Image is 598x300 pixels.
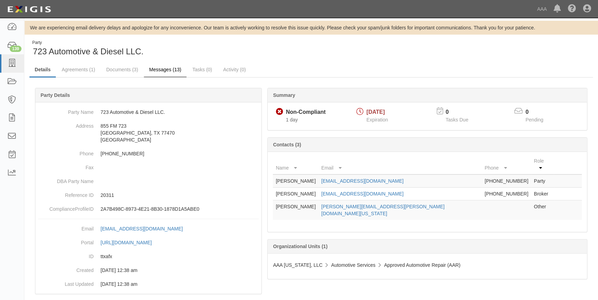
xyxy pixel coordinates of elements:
[41,92,70,98] b: Party Details
[38,147,259,161] dd: [PHONE_NUMBER]
[10,46,21,52] div: 139
[531,188,554,200] td: Broker
[273,92,295,98] b: Summary
[273,244,327,249] b: Organizational Units (1)
[101,206,259,212] p: 2A7B498C-8973-4E21-8B30-1878D1A5ABE0
[38,188,94,199] dt: Reference ID
[38,174,94,185] dt: DBA Party Name
[331,262,375,268] span: Automotive Services
[273,155,318,174] th: Name
[144,63,187,78] a: Messages (13)
[218,63,251,76] a: Activity (0)
[276,108,283,116] i: Non-Compliant
[187,63,217,76] a: Tasks (0)
[38,147,94,157] dt: Phone
[568,5,576,13] i: Help Center - Complianz
[38,105,259,119] dd: 723 Automotive & Diesel LLC.
[101,63,143,76] a: Documents (3)
[38,236,94,246] dt: Portal
[366,109,385,115] span: [DATE]
[482,155,531,174] th: Phone
[101,240,159,245] a: [URL][DOMAIN_NAME]
[38,249,259,263] dd: ttxafx
[57,63,100,76] a: Agreements (1)
[273,188,318,200] td: [PERSON_NAME]
[101,226,190,231] a: [EMAIL_ADDRESS][DOMAIN_NAME]
[482,188,531,200] td: [PHONE_NUMBER]
[286,108,326,116] div: Non-Compliant
[526,108,552,116] p: 0
[38,161,94,171] dt: Fax
[286,117,297,122] span: Since 09/01/2025
[38,249,94,260] dt: ID
[38,105,94,116] dt: Party Name
[38,119,259,147] dd: 855 FM 723 [GEOGRAPHIC_DATA], TX 77470 [GEOGRAPHIC_DATA]
[531,174,554,188] td: Party
[38,222,94,232] dt: Email
[273,174,318,188] td: [PERSON_NAME]
[29,63,56,78] a: Details
[273,200,318,220] td: [PERSON_NAME]
[38,202,94,212] dt: ComplianceProfileID
[531,200,554,220] td: Other
[273,262,322,268] span: AAA [US_STATE], LLC
[445,117,468,122] span: Tasks Due
[29,40,306,57] div: 723 Automotive & Diesel LLC.
[384,262,460,268] span: Approved Automotive Repair (AAR)
[38,277,259,291] dd: 03/10/2023 12:38 am
[366,117,388,122] span: Expiration
[526,117,543,122] span: Pending
[321,178,404,184] a: [EMAIL_ADDRESS][DOMAIN_NAME]
[534,2,550,16] a: AAA
[38,119,94,129] dt: Address
[319,155,482,174] th: Email
[38,263,94,274] dt: Created
[101,192,259,199] p: 20311
[101,225,183,232] div: [EMAIL_ADDRESS][DOMAIN_NAME]
[321,191,404,197] a: [EMAIL_ADDRESS][DOMAIN_NAME]
[482,174,531,188] td: [PHONE_NUMBER]
[531,155,554,174] th: Role
[273,142,301,147] b: Contacts (3)
[445,108,477,116] p: 0
[33,47,144,56] span: 723 Automotive & Diesel LLC.
[32,40,144,46] div: Party
[38,263,259,277] dd: 03/10/2023 12:38 am
[5,3,53,16] img: logo-5460c22ac91f19d4615b14bd174203de0afe785f0fc80cf4dbbc73dc1793850b.png
[38,277,94,288] dt: Last Updated
[321,204,445,216] a: [PERSON_NAME][EMAIL_ADDRESS][PERSON_NAME][DOMAIN_NAME][US_STATE]
[24,24,598,31] div: We are experiencing email delivery delays and apologize for any inconvenience. Our team is active...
